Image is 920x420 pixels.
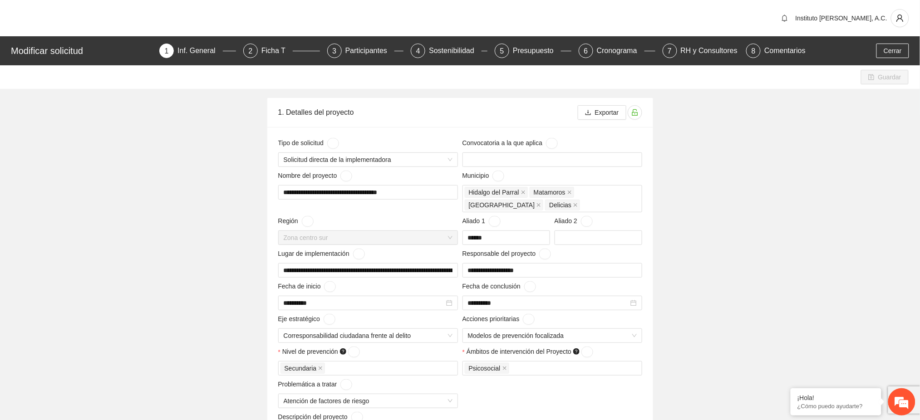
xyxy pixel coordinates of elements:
button: Nombre del proyecto [340,171,352,181]
div: Chatee con nosotros ahora [47,46,153,58]
span: bell [778,15,792,22]
div: ¡Hola! [797,394,875,401]
span: Aliado 1 [462,216,501,227]
span: Fecha de inicio [278,281,336,292]
div: 6Cronograma [579,44,655,58]
span: close [521,190,526,195]
p: ¿Cómo puedo ayudarte? [797,403,875,410]
div: 1Inf. General [159,44,236,58]
span: Exportar [595,107,619,117]
span: Eje estratégico [278,314,335,325]
span: 5 [500,47,504,55]
button: Eje estratégico [324,314,335,325]
span: 2 [248,47,252,55]
span: close [536,203,541,207]
span: Matamoros [530,187,574,198]
div: Minimizar ventana de chat en vivo [149,5,171,26]
div: RH y Consultores [681,44,745,58]
span: [GEOGRAPHIC_DATA] [469,200,535,210]
span: unlock [628,109,642,116]
div: Modificar solicitud [11,44,154,58]
div: 4Sostenibilidad [411,44,487,58]
button: Lugar de implementación [353,249,365,259]
button: Responsable del proyecto [539,249,551,259]
div: Inf. General [177,44,223,58]
div: 1. Detalles del proyecto [278,99,578,125]
span: Tipo de solicitud [278,138,339,149]
span: Matamoros [534,187,566,197]
button: Fecha de conclusión [524,281,536,292]
span: Nivel de prevención [282,347,360,357]
span: Nombre del proyecto [278,171,353,181]
span: Cerrar [884,46,902,56]
button: Región [302,216,314,227]
button: Tipo de solicitud [327,138,339,149]
span: Región [278,216,314,227]
div: Sostenibilidad [429,44,482,58]
span: Aliado 2 [555,216,593,227]
span: Secundaria [280,363,325,374]
button: saveGuardar [861,70,909,84]
span: Corresponsabilidad ciudadana frente al delito [284,329,453,342]
button: Convocatoria a la que aplica [546,138,558,149]
button: Aliado 2 [581,216,593,227]
button: Fecha de inicio [324,281,336,292]
div: 5Presupuesto [495,44,571,58]
span: close [502,366,507,371]
button: Ámbitos de intervención del Proyecto question-circle [581,347,593,357]
span: close [573,203,578,207]
span: Secundaria [285,363,317,373]
span: Convocatoria a la que aplica [462,138,558,149]
span: Atención de factores de riesgo [284,394,453,408]
div: Cronograma [597,44,644,58]
span: Chihuahua [465,200,544,210]
span: Problemática a tratar [278,379,353,390]
span: 7 [668,47,672,55]
span: 8 [752,47,756,55]
span: question-circle [340,348,346,355]
span: Delicias [549,200,571,210]
div: Participantes [345,44,395,58]
button: downloadExportar [578,105,626,120]
button: Cerrar [876,44,909,58]
button: Municipio [492,171,504,181]
span: question-circle [573,348,580,355]
div: 2Ficha T [243,44,320,58]
span: close [567,190,572,195]
textarea: Escriba su mensaje y pulse “Intro” [5,248,173,279]
span: Solicitud directa de la implementadora [284,153,453,166]
div: 7RH y Consultores [663,44,739,58]
span: 6 [584,47,588,55]
span: Instituto [PERSON_NAME], A.C. [796,15,887,22]
span: 4 [416,47,420,55]
span: user [891,14,909,22]
button: Aliado 1 [489,216,501,227]
button: user [891,9,909,27]
span: Ámbitos de intervención del Proyecto [467,347,593,357]
span: Municipio [462,171,505,181]
span: Psicosocial [469,363,501,373]
div: Presupuesto [513,44,561,58]
span: close [318,366,323,371]
span: Lugar de implementación [278,249,365,259]
span: Zona centro sur [284,231,453,244]
span: Acciones prioritarias [462,314,535,325]
div: 8Comentarios [746,44,806,58]
span: Estamos en línea. [53,121,125,213]
span: 3 [332,47,336,55]
span: Fecha de conclusión [462,281,536,292]
button: bell [777,11,792,25]
span: Delicias [545,200,580,210]
span: download [585,109,591,117]
span: Responsable del proyecto [462,249,551,259]
span: Psicosocial [465,363,509,374]
span: Modelos de prevención focalizada [468,329,637,342]
button: unlock [628,105,642,120]
span: Hidalgo del Parral [465,187,528,198]
span: Hidalgo del Parral [469,187,519,197]
div: 3Participantes [327,44,404,58]
button: Nivel de prevención question-circle [348,347,360,357]
span: 1 [165,47,169,55]
div: Ficha T [261,44,293,58]
button: Acciones prioritarias [523,314,535,325]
